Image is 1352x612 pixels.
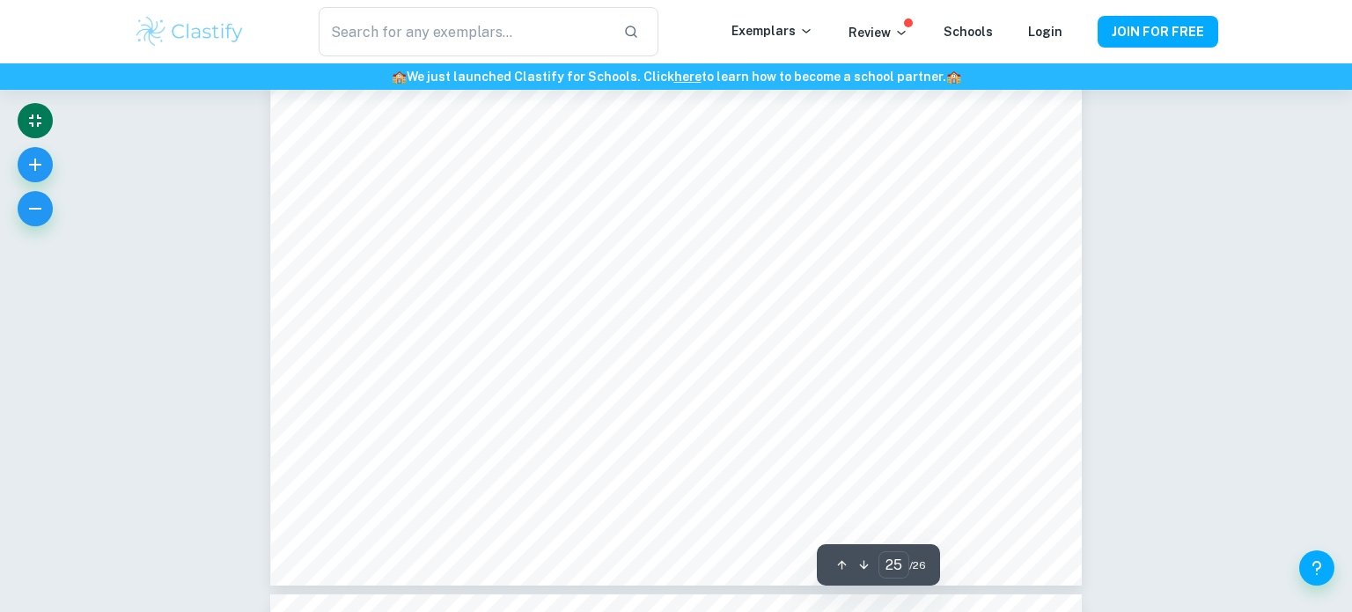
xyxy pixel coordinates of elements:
[1299,550,1334,586] button: Help and Feedback
[18,103,53,138] button: Exit fullscreen
[392,70,407,84] span: 🏫
[1028,25,1062,39] a: Login
[946,70,961,84] span: 🏫
[134,14,246,49] img: Clastify logo
[1098,16,1218,48] button: JOIN FOR FREE
[849,23,908,42] p: Review
[319,7,609,56] input: Search for any exemplars...
[909,557,926,573] span: / 26
[944,25,993,39] a: Schools
[731,21,813,41] p: Exemplars
[4,67,1348,86] h6: We just launched Clastify for Schools. Click to learn how to become a school partner.
[674,70,702,84] a: here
